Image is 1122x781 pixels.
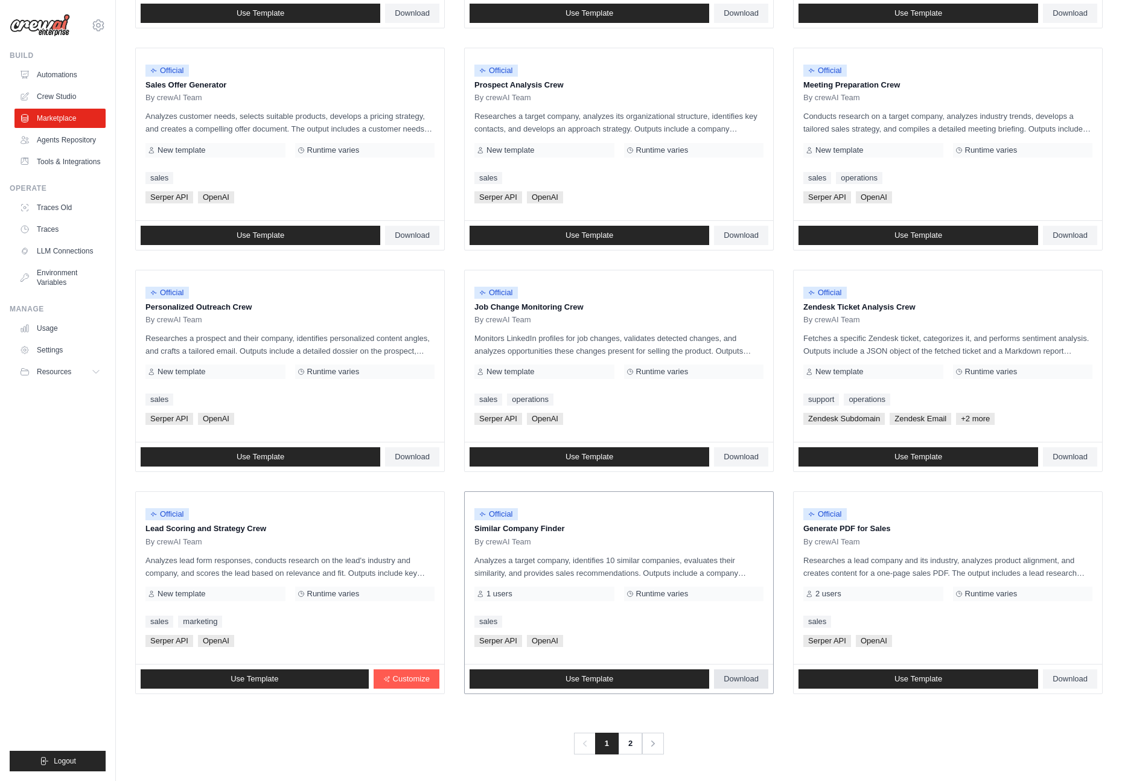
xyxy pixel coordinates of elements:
[1053,452,1088,462] span: Download
[714,4,768,23] a: Download
[237,8,284,18] span: Use Template
[894,452,942,462] span: Use Template
[566,8,613,18] span: Use Template
[145,508,189,520] span: Official
[14,241,106,261] a: LLM Connections
[798,447,1038,467] a: Use Template
[486,589,512,599] span: 1 users
[395,452,430,462] span: Download
[956,413,995,425] span: +2 more
[890,413,951,425] span: Zendesk Email
[636,589,689,599] span: Runtime varies
[798,226,1038,245] a: Use Template
[158,589,205,599] span: New template
[198,635,234,647] span: OpenAI
[574,733,664,754] nav: Pagination
[803,523,1092,535] p: Generate PDF for Sales
[803,65,847,77] span: Official
[470,226,709,245] a: Use Template
[803,635,851,647] span: Serper API
[474,172,502,184] a: sales
[724,674,759,684] span: Download
[474,554,763,579] p: Analyzes a target company, identifies 10 similar companies, evaluates their similarity, and provi...
[856,191,892,203] span: OpenAI
[566,452,613,462] span: Use Template
[474,191,522,203] span: Serper API
[1053,8,1088,18] span: Download
[145,110,435,135] p: Analyzes customer needs, selects suitable products, develops a pricing strategy, and creates a co...
[145,554,435,579] p: Analyzes lead form responses, conducts research on the lead's industry and company, and scores th...
[965,145,1018,155] span: Runtime varies
[474,523,763,535] p: Similar Company Finder
[385,226,439,245] a: Download
[145,394,173,406] a: sales
[894,8,942,18] span: Use Template
[474,537,531,547] span: By crewAI Team
[527,413,563,425] span: OpenAI
[145,523,435,535] p: Lead Scoring and Strategy Crew
[10,14,70,37] img: Logo
[803,93,860,103] span: By crewAI Team
[803,616,831,628] a: sales
[803,110,1092,135] p: Conducts research on a target company, analyzes industry trends, develops a tailored sales strate...
[395,8,430,18] span: Download
[307,367,360,377] span: Runtime varies
[724,452,759,462] span: Download
[178,616,222,628] a: marketing
[474,332,763,357] p: Monitors LinkedIn profiles for job changes, validates detected changes, and analyzes opportunitie...
[1043,4,1097,23] a: Download
[385,4,439,23] a: Download
[844,394,890,406] a: operations
[474,287,518,299] span: Official
[393,674,430,684] span: Customize
[198,413,234,425] span: OpenAI
[724,231,759,240] span: Download
[145,413,193,425] span: Serper API
[803,537,860,547] span: By crewAI Team
[474,65,518,77] span: Official
[894,674,942,684] span: Use Template
[10,304,106,314] div: Manage
[145,616,173,628] a: sales
[145,65,189,77] span: Official
[486,145,534,155] span: New template
[37,367,71,377] span: Resources
[141,4,380,23] a: Use Template
[474,110,763,135] p: Researches a target company, analyzes its organizational structure, identifies key contacts, and ...
[486,367,534,377] span: New template
[803,554,1092,579] p: Researches a lead company and its industry, analyzes product alignment, and creates content for a...
[474,508,518,520] span: Official
[618,733,642,754] a: 2
[145,301,435,313] p: Personalized Outreach Crew
[714,447,768,467] a: Download
[803,413,885,425] span: Zendesk Subdomain
[474,93,531,103] span: By crewAI Team
[1043,669,1097,689] a: Download
[145,79,435,91] p: Sales Offer Generator
[10,51,106,60] div: Build
[141,226,380,245] a: Use Template
[145,332,435,357] p: Researches a prospect and their company, identifies personalized content angles, and crafts a tai...
[145,537,202,547] span: By crewAI Team
[714,669,768,689] a: Download
[145,191,193,203] span: Serper API
[54,756,76,766] span: Logout
[145,93,202,103] span: By crewAI Team
[856,635,892,647] span: OpenAI
[474,79,763,91] p: Prospect Analysis Crew
[815,145,863,155] span: New template
[474,635,522,647] span: Serper API
[385,447,439,467] a: Download
[566,231,613,240] span: Use Template
[158,145,205,155] span: New template
[527,191,563,203] span: OpenAI
[636,145,689,155] span: Runtime varies
[14,130,106,150] a: Agents Repository
[470,669,709,689] a: Use Template
[10,751,106,771] button: Logout
[158,367,205,377] span: New template
[836,172,882,184] a: operations
[145,635,193,647] span: Serper API
[1053,231,1088,240] span: Download
[815,589,841,599] span: 2 users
